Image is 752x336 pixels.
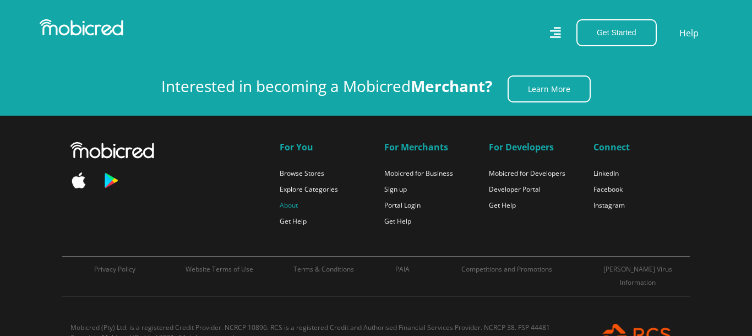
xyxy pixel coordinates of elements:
a: Developer Portal [489,185,541,194]
strong: Merchant? [411,75,492,96]
a: Get Help [489,200,516,210]
button: Get Started [576,19,657,46]
a: Instagram [593,200,625,210]
a: Learn More [508,75,591,102]
a: LinkedIn [593,169,619,178]
a: Terms & Conditions [293,264,354,274]
h5: For Merchants [384,142,472,153]
p: Mobicred (Pty) Ltd. is a registered Credit Provider. NCRCP 10896. RCS is a registered Credit and ... [70,323,577,333]
h5: For Developers [489,142,577,153]
img: Download Mobicred on the Google Play Store [102,172,119,189]
a: [PERSON_NAME] Virus Information [603,264,672,287]
h5: Connect [593,142,682,153]
img: Download Mobicred on the Apple App Store [70,172,87,188]
a: Mobicred for Business [384,169,453,178]
a: Competitions and Promotions [461,264,552,274]
img: Mobicred [40,19,123,36]
img: Mobicred [70,142,154,159]
a: Sign up [384,185,407,194]
a: Get Help [384,216,411,226]
h3: Interested in becoming a Mobicred [161,77,492,96]
a: PAIA [395,264,410,274]
a: Privacy Policy [94,264,135,274]
a: Browse Stores [280,169,324,178]
a: Website Terms of Use [186,264,253,274]
a: Get Help [280,216,307,226]
h5: For You [280,142,368,153]
a: Facebook [593,185,623,194]
a: About [280,200,298,210]
a: Portal Login [384,200,421,210]
a: Help [679,26,699,40]
a: Explore Categories [280,185,338,194]
a: Mobicred for Developers [489,169,565,178]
